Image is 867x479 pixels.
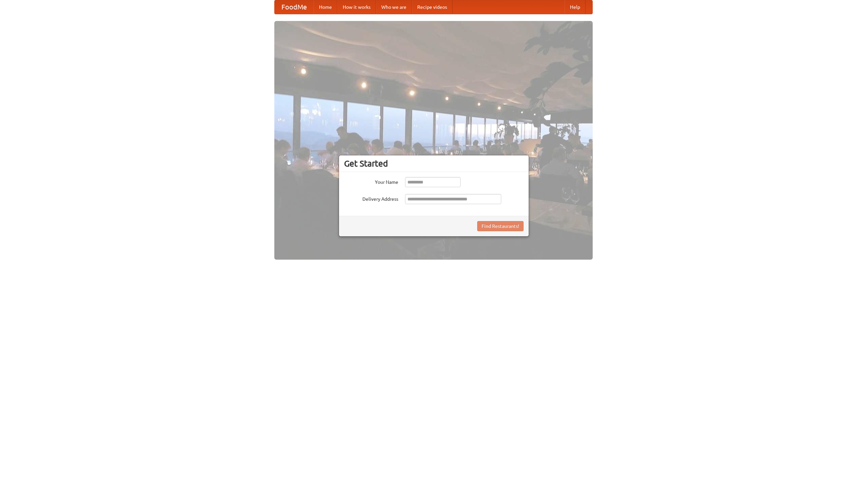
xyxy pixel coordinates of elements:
a: FoodMe [275,0,314,14]
a: Who we are [376,0,412,14]
a: How it works [337,0,376,14]
a: Help [565,0,586,14]
label: Delivery Address [344,194,398,202]
h3: Get Started [344,158,524,169]
a: Recipe videos [412,0,452,14]
button: Find Restaurants! [477,221,524,231]
a: Home [314,0,337,14]
label: Your Name [344,177,398,186]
